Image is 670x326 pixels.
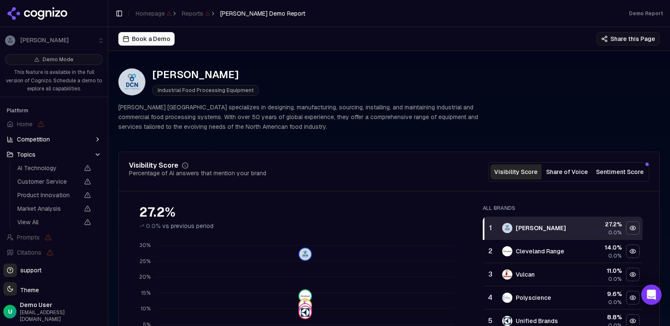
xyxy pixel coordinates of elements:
div: Unified Brands [516,317,558,325]
span: View All [17,218,79,226]
div: 8.8 % [581,313,622,321]
p: [PERSON_NAME] [GEOGRAPHIC_DATA] specializes in designing, manufacturing, sourcing, installing, an... [118,103,497,131]
span: 0.0% [608,229,622,236]
span: [EMAIL_ADDRESS][DOMAIN_NAME] [20,309,104,323]
tspan: 10% [141,306,150,312]
button: Hide polyscience data [626,291,640,304]
button: Book a Demo [118,32,175,46]
span: 0.0% [608,299,622,306]
span: Customer Service [17,177,79,186]
img: vulcan [299,300,311,312]
span: 0.0% [608,276,622,283]
button: Share of Voice [541,164,593,179]
div: Open Intercom Messenger [641,285,662,305]
nav: breadcrumb [136,9,305,18]
img: polyscience [299,304,311,316]
button: Competition [3,133,104,146]
span: U [8,307,12,316]
span: support [17,266,41,274]
div: All Brands [483,205,643,212]
div: [PERSON_NAME] [152,68,259,81]
span: Citations [17,248,41,257]
div: Visibility Score [129,162,178,169]
button: Hide dc norris data [626,221,640,235]
div: 1 [488,223,494,233]
span: Demo Mode [43,56,74,63]
img: dc norris [502,223,512,233]
span: vs previous period [162,222,213,230]
tr: 2cleveland rangeCleveland Range14.0%0.0%Hide cleveland range data [484,240,643,263]
img: polyscience [502,293,512,303]
span: 0.0% [608,253,622,259]
span: [PERSON_NAME] Demo Report [220,9,305,18]
button: Hide cleveland range data [626,244,640,258]
div: Cleveland Range [516,247,564,255]
tspan: 30% [139,242,150,249]
div: 27.2 % [581,220,622,228]
div: 11.0 % [581,266,622,275]
img: unified brands [502,316,512,326]
div: Polyscience [516,293,551,302]
span: Demo User [20,301,104,309]
div: Platform [3,104,104,117]
div: Percentage of AI answers that mention your brand [129,169,266,177]
button: Visibility Score [490,164,541,179]
button: Sentiment Score [593,164,647,179]
tspan: 25% [139,258,150,265]
span: Topics [17,150,36,159]
tspan: 20% [139,274,150,281]
div: 2 [487,246,494,256]
img: DC Norris [118,68,145,95]
span: Market Analysis [17,204,79,213]
span: Product Innovation [17,191,79,199]
span: Home [17,120,33,128]
span: 0.0% [146,222,161,230]
div: 4 [487,293,494,303]
div: 5 [487,316,494,326]
div: Demo Report [629,10,663,17]
div: Vulcan [516,270,535,279]
div: [PERSON_NAME] [516,224,566,232]
span: Industrial Food Processing Equipment [152,85,259,96]
tr: 4polysciencePolyscience9.6%0.0%Hide polyscience data [484,286,643,310]
div: 27.2% [139,205,466,220]
tspan: 15% [141,290,150,296]
img: cleveland range [502,246,512,256]
p: This feature is available in the full version of Cognizo. Schedule a demo to explore all capabili... [5,68,103,93]
div: 9.6 % [581,290,622,298]
span: Competition [17,135,50,144]
button: Hide vulcan data [626,268,640,281]
span: AI Technology [17,164,79,172]
img: dc norris [299,248,311,260]
div: 3 [487,269,494,280]
button: Topics [3,148,104,161]
button: Share this Page [596,32,660,46]
img: vulcan [502,269,512,280]
span: Homepage [136,9,172,18]
span: Reports [182,9,210,18]
img: unified brands [299,307,311,318]
img: cleveland range [299,290,311,302]
div: 14.0 % [581,243,622,252]
tr: 3vulcanVulcan11.0%0.0%Hide vulcan data [484,263,643,286]
span: Prompts [17,233,40,242]
tr: 1dc norris[PERSON_NAME]27.2%0.0%Hide dc norris data [484,217,643,240]
span: Theme [17,286,39,294]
